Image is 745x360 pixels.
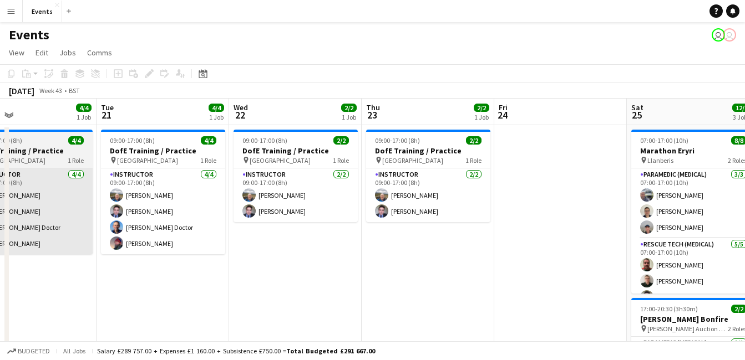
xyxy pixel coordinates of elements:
[201,136,216,145] span: 4/4
[9,48,24,58] span: View
[499,102,508,112] span: Fri
[466,136,482,145] span: 2/2
[61,347,88,355] span: All jobs
[9,85,34,96] div: [DATE]
[640,305,698,313] span: 17:00-20:30 (3h30m)
[474,113,489,121] div: 1 Job
[99,109,114,121] span: 21
[647,156,673,164] span: Llanberis
[242,136,287,145] span: 09:00-17:00 (8h)
[366,168,490,222] app-card-role: Instructor2/209:00-17:00 (8h)[PERSON_NAME][PERSON_NAME]
[69,86,80,95] div: BST
[68,136,84,145] span: 4/4
[77,113,91,121] div: 1 Job
[6,345,52,357] button: Budgeted
[364,109,380,121] span: 23
[97,347,375,355] div: Salary £289 757.00 + Expenses £1 160.00 + Subsistence £750.00 =
[59,48,76,58] span: Jobs
[631,102,643,112] span: Sat
[110,136,155,145] span: 09:00-17:00 (8h)
[101,168,225,254] app-card-role: Instructor4/409:00-17:00 (8h)[PERSON_NAME][PERSON_NAME][PERSON_NAME] Doctor[PERSON_NAME]
[465,156,482,164] span: 1 Role
[83,45,116,60] a: Comms
[333,156,349,164] span: 1 Role
[68,156,84,164] span: 1 Role
[366,130,490,222] app-job-card: 09:00-17:00 (8h)2/2DofE Training / Practice [GEOGRAPHIC_DATA]1 RoleInstructor2/209:00-17:00 (8h)[...
[101,146,225,156] h3: DofE Training / Practice
[250,156,311,164] span: [GEOGRAPHIC_DATA]
[234,146,358,156] h3: DofE Training / Practice
[375,136,420,145] span: 09:00-17:00 (8h)
[87,48,112,58] span: Comms
[4,45,29,60] a: View
[76,104,92,112] span: 4/4
[101,130,225,254] app-job-card: 09:00-17:00 (8h)4/4DofE Training / Practice [GEOGRAPHIC_DATA]1 RoleInstructor4/409:00-17:00 (8h)[...
[712,28,725,42] app-user-avatar: Paul Wilmore
[234,102,248,112] span: Wed
[640,136,688,145] span: 07:00-17:00 (10h)
[333,136,349,145] span: 2/2
[234,130,358,222] app-job-card: 09:00-17:00 (8h)2/2DofE Training / Practice [GEOGRAPHIC_DATA]1 RoleInstructor2/209:00-17:00 (8h)[...
[234,168,358,222] app-card-role: Instructor2/209:00-17:00 (8h)[PERSON_NAME][PERSON_NAME]
[341,104,357,112] span: 2/2
[630,109,643,121] span: 25
[55,45,80,60] a: Jobs
[200,156,216,164] span: 1 Role
[497,109,508,121] span: 24
[286,347,375,355] span: Total Budgeted £291 667.00
[382,156,443,164] span: [GEOGRAPHIC_DATA]
[37,86,64,95] span: Week 43
[209,104,224,112] span: 4/4
[9,27,49,43] h1: Events
[366,146,490,156] h3: DofE Training / Practice
[366,102,380,112] span: Thu
[209,113,224,121] div: 1 Job
[647,325,728,333] span: [PERSON_NAME] Auction Mart
[36,48,48,58] span: Edit
[723,28,736,42] app-user-avatar: Paul Wilmore
[474,104,489,112] span: 2/2
[18,347,50,355] span: Budgeted
[342,113,356,121] div: 1 Job
[23,1,62,22] button: Events
[31,45,53,60] a: Edit
[101,102,114,112] span: Tue
[117,156,178,164] span: [GEOGRAPHIC_DATA]
[232,109,248,121] span: 22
